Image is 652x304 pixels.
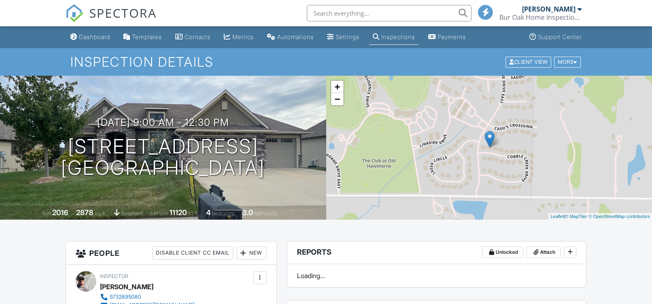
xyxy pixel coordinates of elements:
[151,210,168,216] span: Lot Size
[66,241,276,265] h3: People
[97,117,229,128] h3: [DATE] 9:00 am - 12:30 pm
[499,13,582,21] div: Bur Oak Home Inspections
[52,208,68,217] div: 2016
[206,208,211,217] div: 4
[65,4,84,22] img: The Best Home Inspection Software - Spectora
[331,93,343,105] a: Zoom out
[220,30,257,45] a: Metrics
[538,33,582,40] div: Support Center
[185,33,211,40] div: Contacts
[242,208,253,217] div: 3.0
[152,246,233,260] div: Disable Client CC Email
[89,4,157,21] span: SPECTORA
[100,273,128,279] span: Inspector
[67,30,114,45] a: Dashboard
[95,210,106,216] span: sq. ft.
[369,30,418,45] a: Inspections
[548,213,652,220] div: |
[331,81,343,93] a: Zoom in
[550,214,564,219] a: Leaflet
[589,214,650,219] a: © OpenStreetMap contributors
[277,33,314,40] div: Automations
[188,210,198,216] span: sq.ft.
[169,208,187,217] div: 11120
[70,55,581,69] h1: Inspection Details
[61,136,265,179] h1: [STREET_ADDRESS] [GEOGRAPHIC_DATA]
[554,56,581,67] div: More
[522,5,575,13] div: [PERSON_NAME]
[65,11,157,28] a: SPECTORA
[254,210,278,216] span: bathrooms
[505,58,553,65] a: Client View
[42,210,51,216] span: Built
[307,5,471,21] input: Search everything...
[237,246,267,260] div: New
[438,33,466,40] div: Payments
[110,294,141,300] div: 5732895080
[76,208,93,217] div: 2878
[120,30,165,45] a: Templates
[425,30,469,45] a: Payments
[100,293,195,301] a: 5732895080
[172,30,214,45] a: Contacts
[264,30,317,45] a: Automations (Basic)
[506,56,551,67] div: Client View
[212,210,234,216] span: bedrooms
[324,30,363,45] a: Settings
[336,33,360,40] div: Settings
[132,33,162,40] div: Templates
[121,210,143,216] span: basement
[100,281,153,293] div: [PERSON_NAME]
[381,33,415,40] div: Inspections
[565,214,587,219] a: © MapTiler
[526,30,585,45] a: Support Center
[79,33,110,40] div: Dashboard
[232,33,254,40] div: Metrics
